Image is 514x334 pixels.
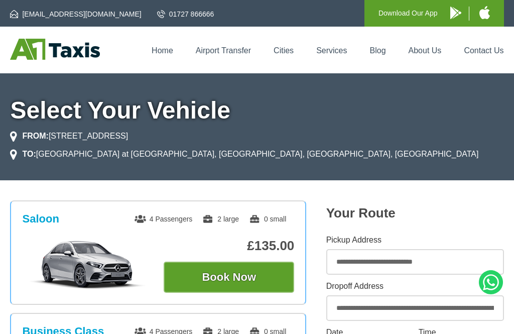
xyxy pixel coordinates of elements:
p: £135.00 [164,238,294,254]
img: A1 Taxis iPhone App [479,6,490,19]
span: 0 small [249,215,286,223]
h1: Select Your Vehicle [10,98,503,123]
li: [STREET_ADDRESS] [10,130,128,142]
a: 01727 866666 [157,9,214,19]
a: Contact Us [464,46,503,55]
img: A1 Taxis St Albans LTD [10,39,100,60]
a: [EMAIL_ADDRESS][DOMAIN_NAME] [10,9,141,19]
h2: Your Route [326,205,504,221]
li: [GEOGRAPHIC_DATA] at [GEOGRAPHIC_DATA], [GEOGRAPHIC_DATA], [GEOGRAPHIC_DATA], [GEOGRAPHIC_DATA] [10,148,478,160]
label: Pickup Address [326,236,504,244]
a: Services [316,46,347,55]
span: 2 large [202,215,239,223]
a: Airport Transfer [196,46,251,55]
img: A1 Taxis Android App [450,7,461,19]
h3: Saloon [22,212,59,226]
a: Cities [274,46,294,55]
img: Saloon [22,240,153,290]
strong: TO: [22,150,36,158]
a: Home [152,46,173,55]
a: Blog [370,46,386,55]
strong: FROM: [22,132,48,140]
a: About Us [409,46,442,55]
p: Download Our App [378,7,438,20]
button: Book Now [164,262,294,293]
label: Dropoff Address [326,282,504,290]
span: 4 Passengers [135,215,193,223]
